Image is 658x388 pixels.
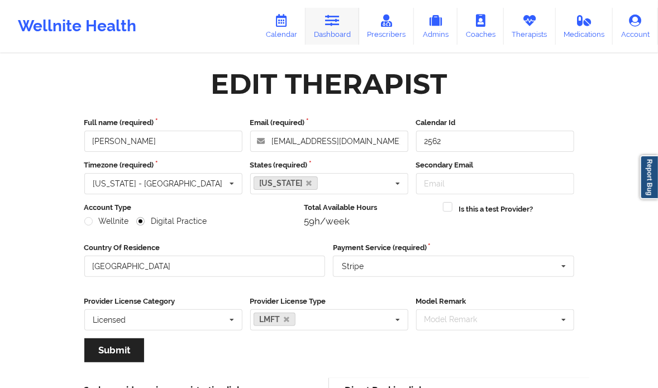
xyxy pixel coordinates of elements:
label: Timezone (required) [84,160,242,171]
label: Account Type [84,202,296,213]
label: Wellnite [84,217,129,226]
button: Submit [84,338,144,362]
a: Admins [414,8,457,45]
input: Email address [250,131,408,152]
label: Digital Practice [136,217,207,226]
a: Dashboard [306,8,359,45]
a: Prescribers [359,8,414,45]
label: Calendar Id [416,117,574,128]
label: Is this a test Provider? [459,204,533,215]
label: Country Of Residence [84,242,326,253]
input: Full name [84,131,242,152]
div: Stripe [342,262,364,270]
div: Edit Therapist [211,66,447,102]
label: Secondary Email [416,160,574,171]
div: Model Remark [422,313,494,326]
label: Total Available Hours [304,202,435,213]
input: Email [416,173,574,194]
div: 59h/week [304,215,435,227]
label: Model Remark [416,296,574,307]
a: Account [613,8,658,45]
a: LMFT [254,313,296,326]
a: Calendar [258,8,306,45]
a: Therapists [504,8,556,45]
label: Email (required) [250,117,408,128]
label: Payment Service (required) [333,242,574,253]
div: [US_STATE] - [GEOGRAPHIC_DATA] [93,180,223,188]
a: Report Bug [640,155,658,199]
a: Medications [556,8,613,45]
div: Licensed [93,316,126,324]
label: Full name (required) [84,117,242,128]
a: Coaches [457,8,504,45]
label: Provider License Category [84,296,242,307]
label: States (required) [250,160,408,171]
a: [US_STATE] [254,176,318,190]
label: Provider License Type [250,296,408,307]
input: Calendar Id [416,131,574,152]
